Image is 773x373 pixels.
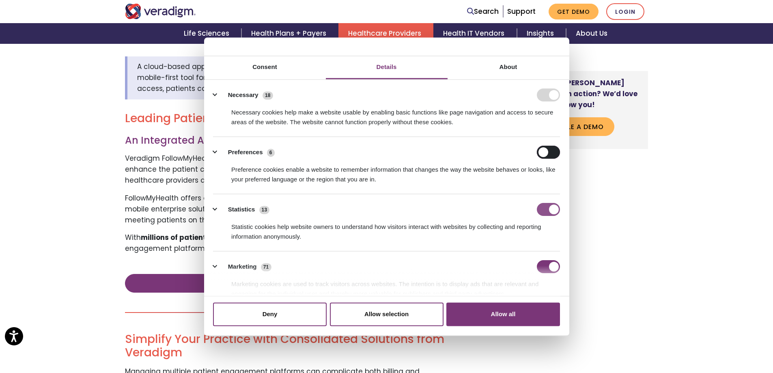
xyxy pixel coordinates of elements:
label: Marketing [228,262,257,272]
div: Necessary cookies help make a website usable by enabling basic functions like page navigation and... [213,101,560,127]
button: Allow all [446,303,560,326]
a: Life Sciences [174,23,241,44]
button: Preferences (6) [213,146,280,159]
button: Marketing (71) [213,260,276,273]
button: Allow selection [330,303,444,326]
a: Health Plans + Payers [241,23,338,44]
label: Necessary [228,91,258,100]
strong: Want to see [PERSON_NAME] FollowMyHealth in action? We’d love to show you! [506,78,637,110]
button: Deny [213,303,327,326]
a: Search [467,6,499,17]
a: Login [606,3,644,20]
h2: Leading Patient Engagement Platform [125,112,456,125]
label: Statistics [228,205,255,214]
button: Necessary (18) [213,88,278,101]
h2: Simplify Your Practice with Consolidated Solutions from Veradigm [125,332,456,360]
p: Veradigm FollowMyHealth is comprehensive patient engagement software designed to enhance the pati... [125,153,456,186]
a: About [448,56,569,79]
a: Consent [204,56,326,79]
a: Details [326,56,448,79]
p: FollowMyHealth offers an integrated approach to patient engagement across a unified mobile enterp... [125,193,456,226]
a: Insights [517,23,566,44]
a: Support [507,6,536,16]
a: Get Demo [549,4,599,19]
p: With connected nationwide, Veradigm FollowMyHealth is a trusted patient engagement platform, reco... [125,232,456,254]
a: Schedule a Demo [529,117,614,136]
div: Marketing cookies are used to track visitors across websites. The intention is to display ads tha... [213,273,560,299]
img: Veradigm logo [125,4,196,19]
h3: An Integrated Approach to Patient Engagement [125,135,456,147]
a: About Us [566,23,617,44]
div: Preference cookies enable a website to remember information that changes the way the website beha... [213,159,560,184]
button: Statistics (13) [213,203,275,216]
div: Statistic cookies help website owners to understand how visitors interact with websites by collec... [213,216,560,241]
strong: millions of patients [141,233,210,242]
iframe: Drift Chat Widget [617,315,763,363]
span: A cloud-based approach, the FollowMyHealth Patient Engagement Platform is a mobile-first tool for... [137,62,428,93]
label: Preferences [228,148,263,157]
a: Healthcare Providers [338,23,433,44]
a: Contact Us [125,274,456,293]
a: Health IT Vendors [433,23,517,44]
